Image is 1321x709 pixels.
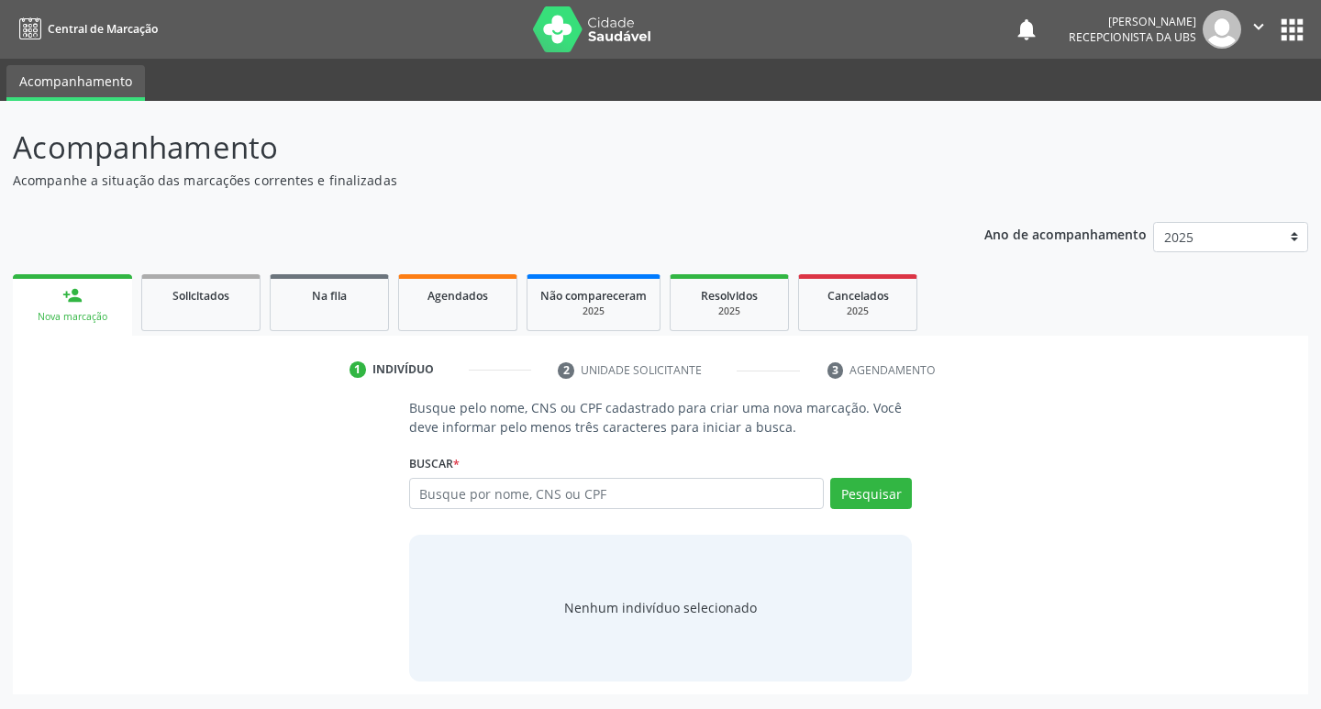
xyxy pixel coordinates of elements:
[540,288,647,304] span: Não compareceram
[1249,17,1269,37] i: 
[62,285,83,305] div: person_add
[13,14,158,44] a: Central de Marcação
[6,65,145,101] a: Acompanhamento
[812,305,904,318] div: 2025
[830,478,912,509] button: Pesquisar
[1203,10,1241,49] img: img
[26,310,119,324] div: Nova marcação
[409,449,460,478] label: Buscar
[172,288,229,304] span: Solicitados
[409,398,913,437] p: Busque pelo nome, CNS ou CPF cadastrado para criar uma nova marcação. Você deve informar pelo men...
[1276,14,1308,46] button: apps
[683,305,775,318] div: 2025
[564,598,757,617] div: Nenhum indivíduo selecionado
[312,288,347,304] span: Na fila
[409,478,825,509] input: Busque por nome, CNS ou CPF
[1069,29,1196,45] span: Recepcionista da UBS
[701,288,758,304] span: Resolvidos
[1069,14,1196,29] div: [PERSON_NAME]
[13,171,919,190] p: Acompanhe a situação das marcações correntes e finalizadas
[984,222,1147,245] p: Ano de acompanhamento
[48,21,158,37] span: Central de Marcação
[1241,10,1276,49] button: 
[827,288,889,304] span: Cancelados
[540,305,647,318] div: 2025
[13,125,919,171] p: Acompanhamento
[1014,17,1039,42] button: notifications
[350,361,366,378] div: 1
[427,288,488,304] span: Agendados
[372,361,434,378] div: Indivíduo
